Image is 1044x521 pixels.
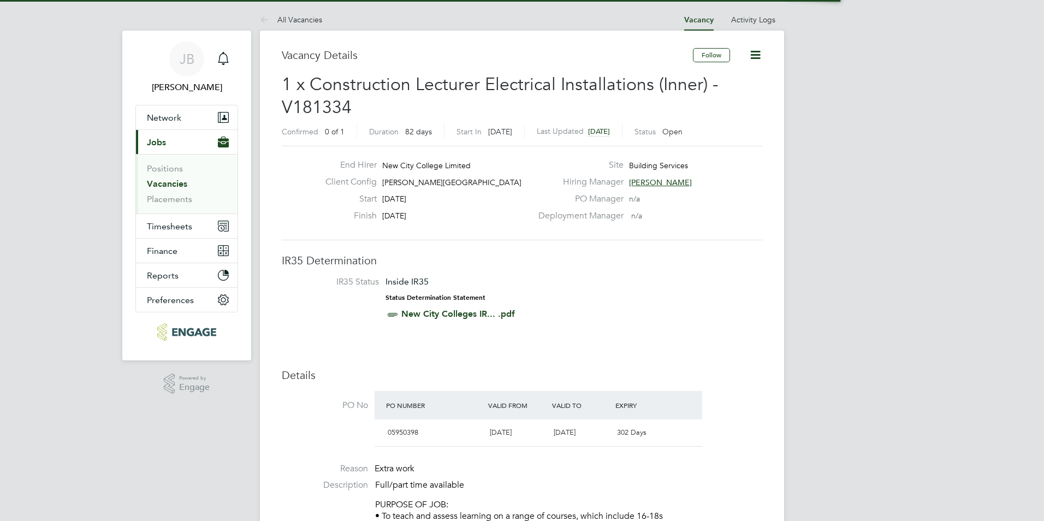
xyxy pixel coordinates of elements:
[147,221,192,232] span: Timesheets
[388,428,418,437] span: 05950398
[282,479,368,491] label: Description
[147,179,187,189] a: Vacancies
[147,194,192,204] a: Placements
[731,15,775,25] a: Activity Logs
[532,210,624,222] label: Deployment Manager
[488,127,512,137] span: [DATE]
[282,253,762,268] h3: IR35 Determination
[147,270,179,281] span: Reports
[317,210,377,222] label: Finish
[135,323,238,341] a: Go to home page
[684,15,714,25] a: Vacancy
[629,194,640,204] span: n/a
[693,48,730,62] button: Follow
[293,276,379,288] label: IR35 Status
[369,127,399,137] label: Duration
[382,194,406,204] span: [DATE]
[485,395,549,415] div: Valid From
[180,52,194,66] span: JB
[385,294,485,301] strong: Status Determination Statement
[136,263,238,287] button: Reports
[629,177,692,187] span: [PERSON_NAME]
[135,42,238,94] a: JB[PERSON_NAME]
[317,176,377,188] label: Client Config
[136,130,238,154] button: Jobs
[532,159,624,171] label: Site
[631,211,642,221] span: n/a
[317,193,377,205] label: Start
[282,48,693,62] h3: Vacancy Details
[147,163,183,174] a: Positions
[179,383,210,392] span: Engage
[537,126,584,136] label: Last Updated
[382,161,471,170] span: New City College Limited
[385,276,429,287] span: Inside IR35
[282,368,762,382] h3: Details
[147,113,181,123] span: Network
[282,400,368,411] label: PO No
[147,295,194,305] span: Preferences
[549,395,613,415] div: Valid To
[136,105,238,129] button: Network
[456,127,482,137] label: Start In
[613,395,677,415] div: Expiry
[282,463,368,475] label: Reason
[147,246,177,256] span: Finance
[179,374,210,383] span: Powered by
[588,127,610,136] span: [DATE]
[136,239,238,263] button: Finance
[325,127,345,137] span: 0 of 1
[382,177,521,187] span: [PERSON_NAME][GEOGRAPHIC_DATA]
[554,428,576,437] span: [DATE]
[383,395,485,415] div: PO Number
[629,161,688,170] span: Building Services
[282,74,719,118] span: 1 x Construction Lecturer Electrical Installations (Inner) - V181334
[532,176,624,188] label: Hiring Manager
[405,127,432,137] span: 82 days
[136,288,238,312] button: Preferences
[157,323,216,341] img: huntereducation-logo-retina.png
[532,193,624,205] label: PO Manager
[136,154,238,214] div: Jobs
[282,127,318,137] label: Confirmed
[382,211,406,221] span: [DATE]
[122,31,251,360] nav: Main navigation
[401,309,515,319] a: New City Colleges IR... .pdf
[135,81,238,94] span: Jack Baron
[375,479,762,491] p: Full/part time available
[260,15,322,25] a: All Vacancies
[375,463,414,474] span: Extra work
[317,159,377,171] label: End Hirer
[634,127,656,137] label: Status
[136,214,238,238] button: Timesheets
[147,137,166,147] span: Jobs
[662,127,683,137] span: Open
[490,428,512,437] span: [DATE]
[617,428,646,437] span: 302 Days
[164,374,210,394] a: Powered byEngage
